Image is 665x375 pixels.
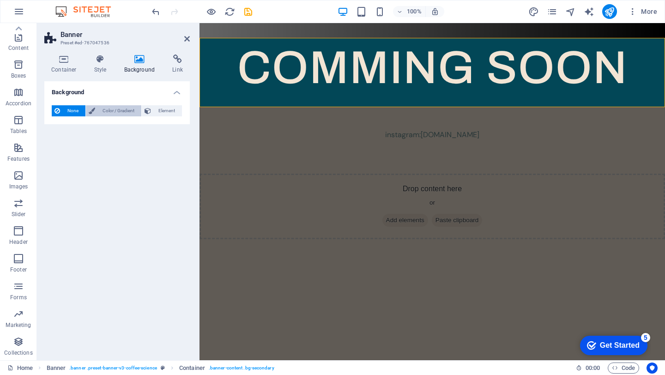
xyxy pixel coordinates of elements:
[8,44,29,52] p: Content
[528,6,539,17] button: design
[9,183,28,190] p: Images
[44,81,190,98] h4: Background
[242,6,254,17] button: save
[165,54,190,74] h4: Link
[584,6,595,17] button: text_generator
[150,6,161,17] button: undo
[53,6,122,17] img: Editor Logo
[47,363,66,374] span: Click to select. Double-click to edit
[183,191,229,204] span: Add elements
[547,6,557,17] i: Pages (Ctrl+Alt+S)
[52,105,85,116] button: None
[179,363,205,374] span: Click to select. Double-click to edit
[69,363,157,374] span: . banner .preset-banner-v3-coffee-science
[407,6,422,17] h6: 100%
[528,6,539,17] i: Design (Ctrl+Alt+Y)
[584,6,594,17] i: AI Writer
[604,6,615,17] i: Publish
[117,54,166,74] h4: Background
[243,6,254,17] i: Save (Ctrl+S)
[68,2,78,11] div: 5
[10,266,27,273] p: Footer
[647,363,658,374] button: Usercentrics
[63,105,83,116] span: None
[608,363,639,374] button: Code
[224,6,235,17] button: reload
[9,238,28,246] p: Header
[44,54,87,74] h4: Container
[154,105,179,116] span: Element
[151,6,161,17] i: Undo: Change background (Ctrl+Z)
[60,39,171,47] h3: Preset #ed-767047536
[87,54,117,74] h4: Style
[586,363,600,374] span: 00 00
[11,72,26,79] p: Boxes
[232,191,283,204] span: Paste clipboard
[7,5,75,24] div: Get Started 5 items remaining, 0% complete
[206,6,217,17] button: Click here to leave preview mode and continue editing
[98,105,139,116] span: Color / Gradient
[86,105,141,116] button: Color / Gradient
[10,127,27,135] p: Tables
[624,4,661,19] button: More
[60,30,190,39] h2: Banner
[602,4,617,19] button: publish
[161,365,165,370] i: This element is a customizable preset
[224,6,235,17] i: Reload page
[142,105,182,116] button: Element
[12,211,26,218] p: Slider
[431,7,439,16] i: On resize automatically adjust zoom level to fit chosen device.
[393,6,426,17] button: 100%
[7,155,30,163] p: Features
[209,363,274,374] span: . banner-content .bg-secondary
[6,100,31,107] p: Accordion
[4,349,32,357] p: Collections
[27,10,67,18] div: Get Started
[628,7,657,16] span: More
[592,364,593,371] span: :
[47,363,274,374] nav: breadcrumb
[612,363,635,374] span: Code
[7,363,33,374] a: Click to cancel selection. Double-click to open Pages
[547,6,558,17] button: pages
[576,363,600,374] h6: Session time
[6,321,31,329] p: Marketing
[10,294,27,301] p: Forms
[565,6,576,17] button: navigator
